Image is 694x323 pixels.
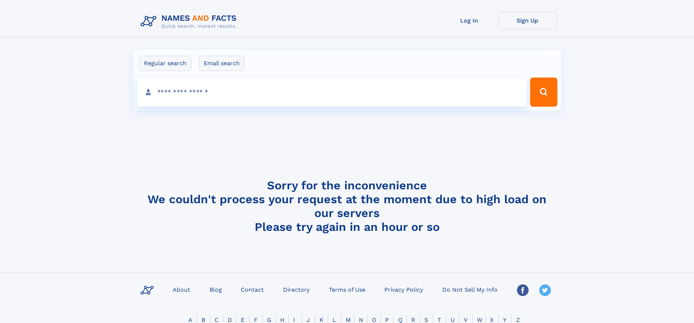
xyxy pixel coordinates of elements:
img: Facebook [517,284,529,296]
a: Contact [238,284,267,295]
input: search input [137,78,527,107]
a: Sign Up [498,12,557,29]
label: Regular search [139,56,191,71]
a: Privacy Policy [381,284,426,295]
img: Twitter [539,284,551,296]
a: Log In [440,12,498,29]
label: Email search [199,56,244,71]
a: Terms of Use [326,284,368,295]
a: Blog [207,284,225,295]
button: Search Button [530,78,557,107]
img: Logo Names and Facts [138,12,243,31]
h4: Sorry for the inconvenience We couldn't process your request at the moment due to high load on ou... [138,178,557,234]
a: Do Not Sell My Info [439,284,501,295]
a: About [170,284,193,295]
a: Directory [280,284,313,295]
